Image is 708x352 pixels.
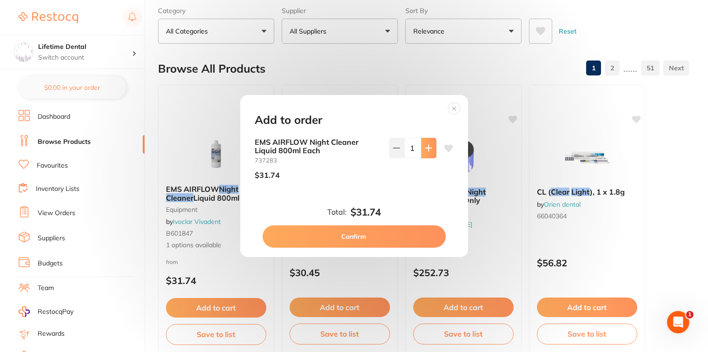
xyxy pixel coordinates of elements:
b: EMS AIRFLOW Night Cleaner Liquid 800ml Each [255,138,382,155]
button: Confirm [263,225,446,248]
b: $31.74 [351,207,381,218]
iframe: Intercom live chat [667,311,689,333]
span: 1 [686,311,694,318]
label: Total: [327,208,347,216]
h2: Add to order [255,114,323,127]
small: 737283 [255,157,382,164]
p: $31.74 [255,171,280,179]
